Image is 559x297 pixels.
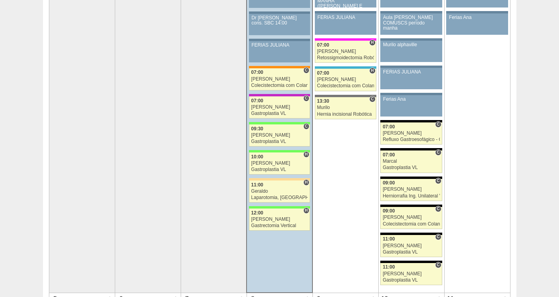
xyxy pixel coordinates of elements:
[317,105,374,110] div: Murilo
[249,206,310,209] div: Key: Brasil
[251,126,264,132] span: 09:30
[446,13,508,35] a: Ferias Ana
[383,243,440,248] div: [PERSON_NAME]
[380,68,442,89] a: FERIAS JULIANA
[251,133,308,138] div: [PERSON_NAME]
[249,124,310,147] a: C 09:30 [PERSON_NAME] Gastroplastia VL
[317,55,374,60] div: Retossigmoidectomia Robótica
[303,151,309,158] span: Hospital
[380,66,442,68] div: Key: Aviso
[303,95,309,102] span: Consultório
[249,66,310,68] div: Key: São Luiz - SCS
[383,131,440,136] div: [PERSON_NAME]
[449,15,505,20] div: Ferias Ana
[315,69,376,91] a: H 07:00 [PERSON_NAME] Colecistectomia com Colangiografia VL
[251,83,308,88] div: Colecistectomia com Colangiografia VL
[315,13,376,35] a: FERIAS JULIANA
[251,98,264,103] span: 07:00
[252,43,308,48] div: FERIAS JULIANA
[380,235,442,257] a: C 11:00 [PERSON_NAME] Gastroplastia VL
[383,215,440,220] div: [PERSON_NAME]
[249,41,310,62] a: FERIAS JULIANA
[251,70,264,75] span: 07:00
[317,112,374,117] div: Hernia incisional Robótica
[380,148,442,150] div: Key: Blanc
[383,236,395,242] span: 11:00
[251,105,308,110] div: [PERSON_NAME]
[435,262,441,268] span: Consultório
[315,66,376,69] div: Key: Neomater
[249,39,310,41] div: Key: Aviso
[435,234,441,240] span: Consultório
[249,96,310,118] a: C 07:00 [PERSON_NAME] Gastroplastia VL
[303,179,309,186] span: Hospital
[249,94,310,96] div: Key: Maria Braido
[252,15,308,26] div: Dr [PERSON_NAME] cons. SBC 14:00
[435,178,441,184] span: Consultório
[435,206,441,212] span: Consultório
[383,222,440,227] div: Colecistectomia com Colangiografia VL
[380,263,442,285] a: C 11:00 [PERSON_NAME] Gastroplastia VL
[249,209,310,231] a: H 12:00 [PERSON_NAME] Gastrectomia Vertical
[315,38,376,41] div: Key: Pro Matre
[317,70,329,76] span: 07:00
[317,49,374,54] div: [PERSON_NAME]
[383,180,395,186] span: 09:00
[383,159,440,164] div: Marcal
[249,11,310,14] div: Key: Aviso
[369,39,375,46] span: Hospital
[380,41,442,62] a: Murilo alphaville
[380,122,442,145] a: C 07:00 [PERSON_NAME] Refluxo Gastroesofágico - Cirurgia VL
[380,177,442,179] div: Key: Blanc
[380,207,442,229] a: C 09:00 [PERSON_NAME] Colecistectomia com Colangiografia VL
[251,154,264,160] span: 10:00
[318,15,374,20] div: FERIAS JULIANA
[380,120,442,122] div: Key: Blanc
[380,93,442,95] div: Key: Aviso
[317,77,374,82] div: [PERSON_NAME]
[383,152,395,158] span: 07:00
[303,67,309,73] span: Consultório
[251,167,308,172] div: Gastroplastia VL
[317,98,329,104] span: 13:30
[249,152,310,175] a: H 10:00 [PERSON_NAME] Gastroplastia VL
[383,264,395,270] span: 11:00
[251,217,308,222] div: [PERSON_NAME]
[380,205,442,207] div: Key: Blanc
[251,223,308,228] div: Gastrectomia Vertical
[383,194,440,199] div: Herniorrafia Ing. Unilateral VL
[383,208,395,214] span: 09:00
[383,124,395,130] span: 07:00
[380,11,442,13] div: Key: Aviso
[249,150,310,152] div: Key: Brasil
[380,150,442,173] a: C 07:00 Marcal Gastroplastia VL
[251,182,264,188] span: 11:00
[251,189,308,194] div: Geraldo
[251,111,308,116] div: Gastroplastia VL
[435,121,441,128] span: Consultório
[380,13,442,35] a: Aula [PERSON_NAME] COMUSCS período manha
[317,83,374,88] div: Colecistectomia com Colangiografia VL
[317,42,329,48] span: 07:00
[383,70,439,75] div: FERIAS JULIANA
[383,42,439,47] div: Murilo alphaville
[435,149,441,156] span: Consultório
[251,139,308,144] div: Gastroplastia VL
[380,179,442,201] a: C 09:00 [PERSON_NAME] Herniorrafia Ing. Unilateral VL
[249,14,310,35] a: Dr [PERSON_NAME] cons. SBC 14:00
[249,68,310,90] a: C 07:00 [PERSON_NAME] Colecistectomia com Colangiografia VL
[303,123,309,130] span: Consultório
[249,122,310,124] div: Key: Brasil
[251,161,308,166] div: [PERSON_NAME]
[249,180,310,203] a: H 11:00 Geraldo Laparotomia, [GEOGRAPHIC_DATA], Drenagem, Bridas VL
[383,137,440,142] div: Refluxo Gastroesofágico - Cirurgia VL
[251,195,308,200] div: Laparotomia, [GEOGRAPHIC_DATA], Drenagem, Bridas VL
[380,261,442,263] div: Key: Blanc
[380,233,442,235] div: Key: Blanc
[315,11,376,13] div: Key: Aviso
[446,11,508,13] div: Key: Aviso
[383,250,440,255] div: Gastroplastia VL
[315,95,376,97] div: Key: Santa Catarina
[380,38,442,41] div: Key: Aviso
[303,207,309,214] span: Hospital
